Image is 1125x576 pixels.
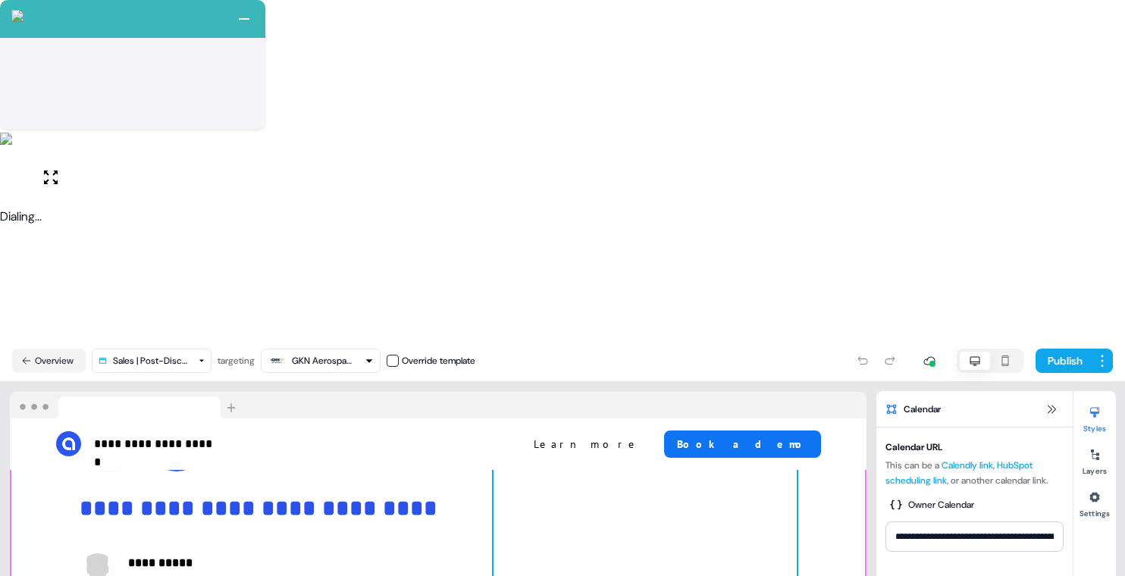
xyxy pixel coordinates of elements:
[522,430,652,458] button: Learn more
[11,10,24,22] img: callcloud-icon-white-35.svg
[113,353,193,368] div: Sales | Post-Disco Follow Up
[292,353,353,368] div: GKN Aerospace
[904,402,941,417] span: Calendar
[664,430,821,458] button: Book a demo
[908,497,974,512] div: Owner Calendar
[10,392,243,419] img: Browser topbar
[402,353,475,368] div: Override template
[1073,443,1116,476] button: Layers
[885,494,979,515] button: Owner Calendar
[218,353,255,368] div: targeting
[444,430,821,458] div: Learn moreBook a demo
[12,349,86,373] button: Overview
[942,459,993,471] a: Calendly link
[1073,400,1116,434] button: Styles
[885,440,1064,455] div: Calendar URL
[261,349,381,373] button: GKN Aerospace
[1036,349,1092,373] button: Publish
[1073,485,1116,518] button: Settings
[885,458,1064,488] div: This can be a , , or another calendar link.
